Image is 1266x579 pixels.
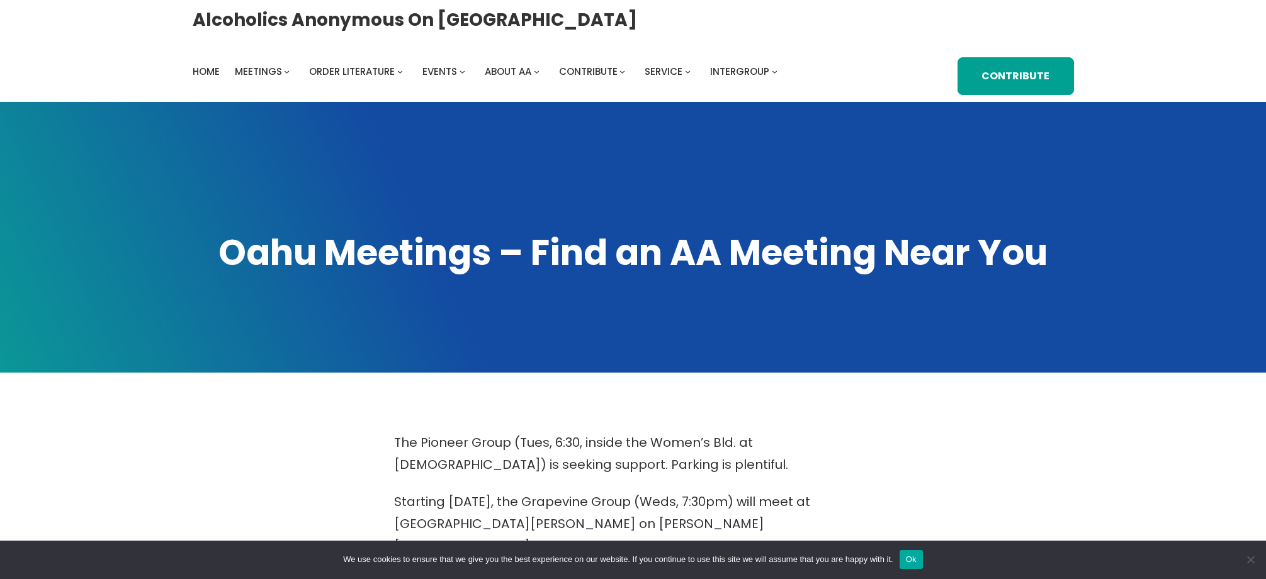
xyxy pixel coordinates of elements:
[193,4,637,35] a: Alcoholics Anonymous on [GEOGRAPHIC_DATA]
[394,491,873,557] p: Starting [DATE], the Grapevine Group (Weds, 7:30pm) will meet at [GEOGRAPHIC_DATA][PERSON_NAME] o...
[559,63,618,81] a: Contribute
[422,65,457,78] span: Events
[309,65,395,78] span: Order Literature
[710,65,769,78] span: Intergroup
[645,63,682,81] a: Service
[485,63,531,81] a: About AA
[460,69,465,74] button: Events submenu
[343,553,893,566] span: We use cookies to ensure that we give you the best experience on our website. If you continue to ...
[235,63,282,81] a: Meetings
[193,63,782,81] nav: Intergroup
[645,65,682,78] span: Service
[1244,553,1257,566] span: No
[284,69,290,74] button: Meetings submenu
[193,65,220,78] span: Home
[485,65,531,78] span: About AA
[422,63,457,81] a: Events
[710,63,769,81] a: Intergroup
[394,432,873,476] p: The Pioneer Group (Tues, 6:30, inside the Women’s Bld. at [DEMOGRAPHIC_DATA]) is seeking support....
[685,69,691,74] button: Service submenu
[958,57,1073,95] a: Contribute
[559,65,618,78] span: Contribute
[619,69,625,74] button: Contribute submenu
[772,69,777,74] button: Intergroup submenu
[193,63,220,81] a: Home
[534,69,540,74] button: About AA submenu
[235,65,282,78] span: Meetings
[193,229,1074,277] h1: Oahu Meetings – Find an AA Meeting Near You
[900,550,923,569] button: Ok
[397,69,403,74] button: Order Literature submenu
